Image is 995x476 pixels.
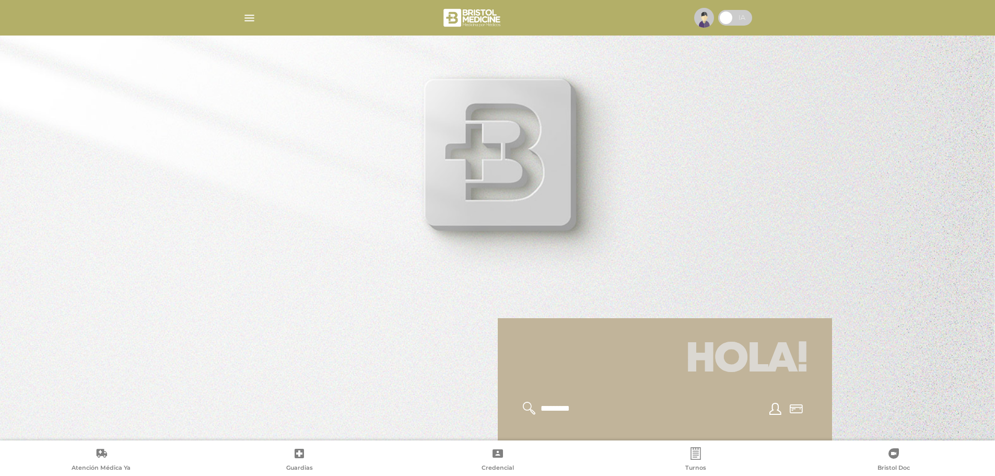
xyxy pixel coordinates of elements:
img: profile-placeholder.svg [694,8,714,28]
span: Credencial [482,464,514,473]
span: Turnos [685,464,706,473]
a: Credencial [399,447,596,474]
a: Guardias [200,447,398,474]
a: Bristol Doc [795,447,993,474]
h1: Hola! [510,331,820,389]
span: Bristol Doc [877,464,910,473]
a: Turnos [596,447,794,474]
span: Guardias [286,464,313,473]
img: Cober_menu-lines-white.svg [243,11,256,25]
a: Atención Médica Ya [2,447,200,474]
img: bristol-medicine-blanco.png [442,5,504,30]
span: Atención Médica Ya [72,464,131,473]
